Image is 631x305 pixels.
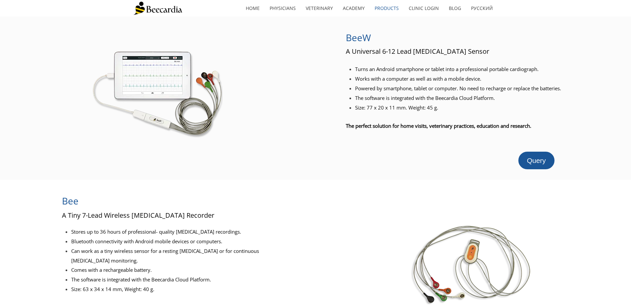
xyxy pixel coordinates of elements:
span: Size: 77 x 20 x 11 mm. Weight: 45 g. [355,104,438,111]
span: A Universal 6-12 Lead [MEDICAL_DATA] Sensor [346,47,489,56]
a: Veterinary [301,1,338,16]
a: Blog [444,1,466,16]
a: Physicians [265,1,301,16]
span: Powered by smartphone, tablet or computer. No need to recharge or replace the batteries. [355,85,561,92]
span: The software is integrated with the Beecardia Cloud Platform. [71,276,211,283]
a: Query [518,152,554,169]
span: Works with a computer as well as with a mobile device. [355,75,481,82]
span: Size: 63 x 34 x 14 mm, Weight: 40 g. [71,286,154,292]
span: BeeW [346,31,371,44]
img: Beecardia [133,2,182,15]
span: Comes with a rechargeable battery. [71,267,152,273]
a: Русский [466,1,498,16]
span: Query [527,157,546,164]
span: Turns an Android smartphone or tablet into a professional portable cardiograph. [355,66,539,72]
a: Academy [338,1,370,16]
span: The perfect solution for home visits, veterinary practices, education and research. [346,122,531,129]
span: The software is integrated with the Beecardia Cloud Platform. [355,95,495,101]
a: Clinic Login [404,1,444,16]
a: Products [370,1,404,16]
span: Bluetooth connectivity with Android mobile devices or computers. [71,238,222,245]
span: Can work as a tiny wireless sensor for a resting [MEDICAL_DATA] or for continuous [MEDICAL_DATA] ... [71,248,259,264]
span: Stores up to 36 hours of professional- quality [MEDICAL_DATA] recordings. [71,228,241,235]
span: Bee [62,194,79,207]
a: home [241,1,265,16]
span: A Tiny 7-Lead Wireless [MEDICAL_DATA] Recorder [62,211,214,220]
